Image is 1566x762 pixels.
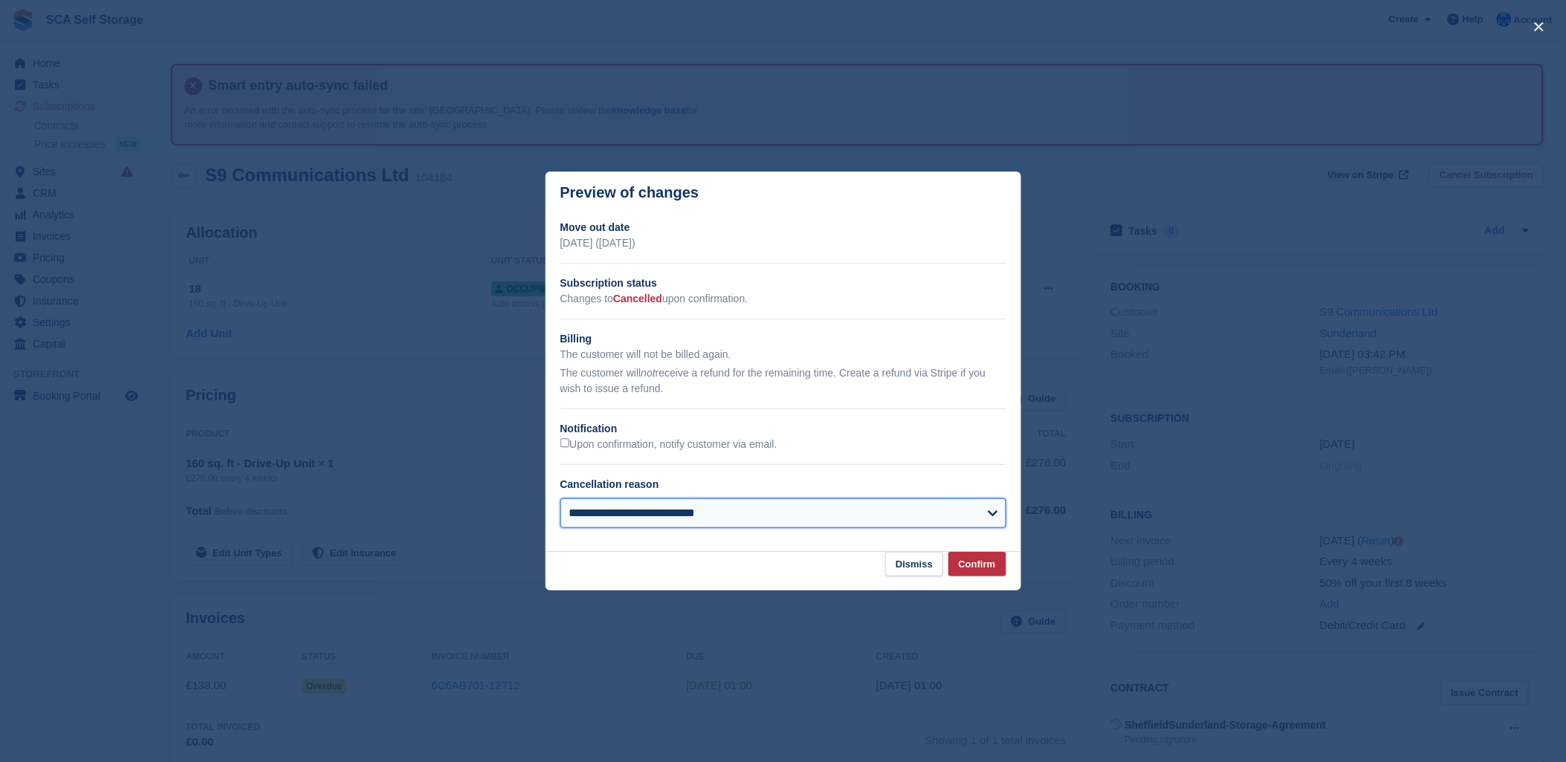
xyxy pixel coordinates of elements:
[560,438,570,448] input: Upon confirmation, notify customer via email.
[1527,15,1551,39] button: close
[560,276,1006,291] h2: Subscription status
[560,184,699,201] p: Preview of changes
[560,438,777,452] label: Upon confirmation, notify customer via email.
[560,235,1006,251] p: [DATE] ([DATE])
[641,367,655,379] em: not
[560,478,659,490] label: Cancellation reason
[613,293,662,305] span: Cancelled
[560,220,1006,235] h2: Move out date
[948,552,1006,576] button: Confirm
[560,331,1006,347] h2: Billing
[560,421,1006,437] h2: Notification
[885,552,943,576] button: Dismiss
[560,347,1006,362] p: The customer will not be billed again.
[560,291,1006,307] p: Changes to upon confirmation.
[560,365,1006,397] p: The customer will receive a refund for the remaining time. Create a refund via Stripe if you wish...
